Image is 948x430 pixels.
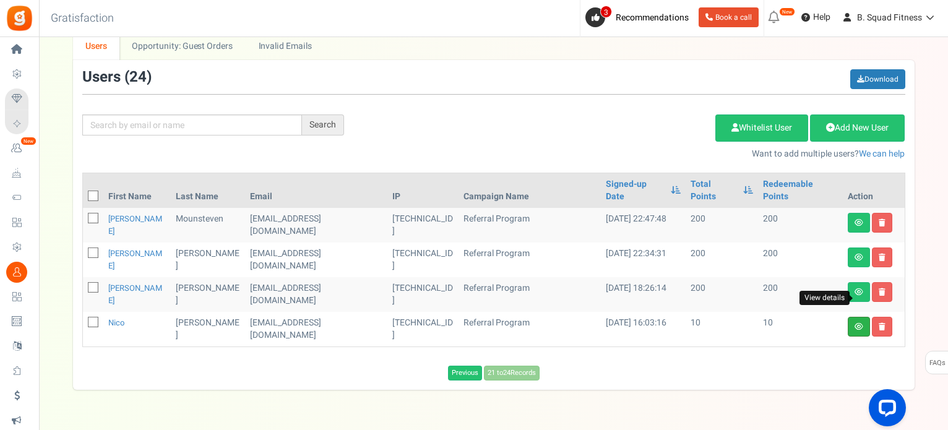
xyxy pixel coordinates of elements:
[601,243,686,277] td: [DATE] 22:34:31
[779,7,795,16] em: New
[448,366,482,381] a: Previous
[73,32,120,60] a: Users
[6,4,33,32] img: Gratisfaction
[600,6,612,18] span: 3
[601,312,686,346] td: [DATE] 16:03:16
[855,288,863,296] i: View details
[108,247,162,272] a: [PERSON_NAME]
[387,208,459,243] td: [TECHNICAL_ID]
[459,173,601,208] th: Campaign Name
[246,32,324,60] a: Invalid Emails
[601,208,686,243] td: [DATE] 22:47:48
[387,312,459,346] td: [TECHNICAL_ID]
[879,288,886,296] i: Delete user
[879,254,886,261] i: Delete user
[763,178,838,203] a: Redeemable Points
[245,277,387,312] td: [EMAIL_ADDRESS][DOMAIN_NAME]
[363,148,905,160] p: Want to add multiple users?
[585,7,694,27] a: 3 Recommendations
[171,277,244,312] td: [PERSON_NAME]
[5,138,33,159] a: New
[758,312,843,346] td: 10
[799,291,850,305] div: View details
[459,243,601,277] td: Referral Program
[103,173,171,208] th: First Name
[857,11,922,24] span: B. Squad Fitness
[387,243,459,277] td: [TECHNICAL_ID]
[245,312,387,346] td: [EMAIL_ADDRESS][DOMAIN_NAME]
[387,277,459,312] td: [TECHNICAL_ID]
[855,219,863,226] i: View details
[171,312,244,346] td: [PERSON_NAME]
[879,219,886,226] i: Delete user
[758,243,843,277] td: 200
[37,6,127,31] h3: Gratisfaction
[810,114,905,142] a: Add New User
[108,213,162,237] a: [PERSON_NAME]
[715,114,808,142] a: Whitelist User
[459,312,601,346] td: Referral Program
[171,208,244,243] td: Mounsteven
[699,7,759,27] a: Book a call
[879,323,886,330] i: Delete user
[601,277,686,312] td: [DATE] 18:26:14
[691,178,736,203] a: Total Points
[859,147,905,160] a: We can help
[245,243,387,277] td: [EMAIL_ADDRESS][DOMAIN_NAME]
[758,277,843,312] td: 200
[848,317,870,337] a: View details
[855,254,863,261] i: View details
[245,173,387,208] th: Email
[810,11,830,24] span: Help
[686,208,757,243] td: 200
[82,69,152,85] h3: Users ( )
[929,351,946,375] span: FAQs
[606,178,665,203] a: Signed-up Date
[686,312,757,346] td: 10
[758,208,843,243] td: 200
[616,11,689,24] span: Recommendations
[459,208,601,243] td: Referral Program
[245,208,387,243] td: [EMAIL_ADDRESS][DOMAIN_NAME]
[82,114,302,135] input: Search by email or name
[108,317,124,329] a: Nico
[796,7,835,27] a: Help
[119,32,245,60] a: Opportunity: Guest Orders
[459,277,601,312] td: Referral Program
[108,282,162,306] a: [PERSON_NAME]
[850,69,905,89] a: Download
[686,277,757,312] td: 200
[20,137,37,145] em: New
[387,173,459,208] th: IP
[843,173,905,208] th: Action
[171,243,244,277] td: [PERSON_NAME]
[686,243,757,277] td: 200
[302,114,344,135] div: Search
[129,66,147,88] span: 24
[171,173,244,208] th: Last Name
